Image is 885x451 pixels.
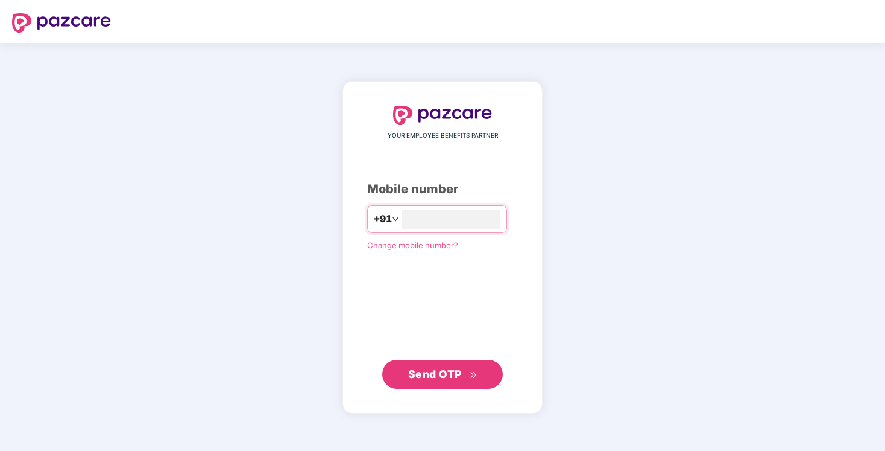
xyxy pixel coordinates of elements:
[408,368,462,380] span: Send OTP
[374,211,392,226] span: +91
[388,131,498,141] span: YOUR EMPLOYEE BENEFITS PARTNER
[393,106,492,125] img: logo
[367,180,518,199] div: Mobile number
[382,360,503,389] button: Send OTPdouble-right
[470,371,477,379] span: double-right
[12,13,111,33] img: logo
[367,240,458,250] a: Change mobile number?
[392,216,399,223] span: down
